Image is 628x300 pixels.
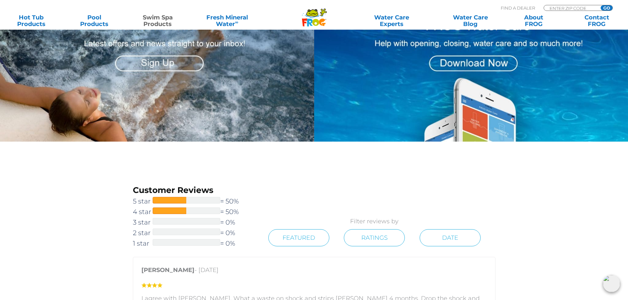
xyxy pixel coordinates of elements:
[268,229,329,246] a: Featured
[549,5,593,11] input: Zip Code Form
[133,206,153,217] span: 4 star
[133,217,153,228] span: 3 star
[344,229,405,246] a: Ratings
[501,5,535,11] p: Find A Dealer
[133,14,182,27] a: Swim SpaProducts
[133,196,254,206] a: 5 star= 50%
[352,14,432,27] a: Water CareExperts
[133,184,254,196] h3: Customer Reviews
[235,19,238,25] sup: ∞
[446,14,495,27] a: Water CareBlog
[603,275,620,292] img: openIcon
[254,217,495,226] p: Filter reviews by
[70,14,119,27] a: PoolProducts
[133,228,153,238] span: 2 star
[7,14,56,27] a: Hot TubProducts
[133,206,254,217] a: 4 star= 50%
[133,238,254,249] a: 1 star= 0%
[141,266,194,274] strong: [PERSON_NAME]
[141,265,487,278] p: - [DATE]
[601,5,613,11] input: GO
[196,14,258,27] a: Fresh MineralWater∞
[133,228,254,238] a: 2 star= 0%
[133,238,153,249] span: 1 star
[572,14,621,27] a: ContactFROG
[133,217,254,228] a: 3 star= 0%
[420,229,481,246] a: Date
[133,196,153,206] span: 5 star
[509,14,558,27] a: AboutFROG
